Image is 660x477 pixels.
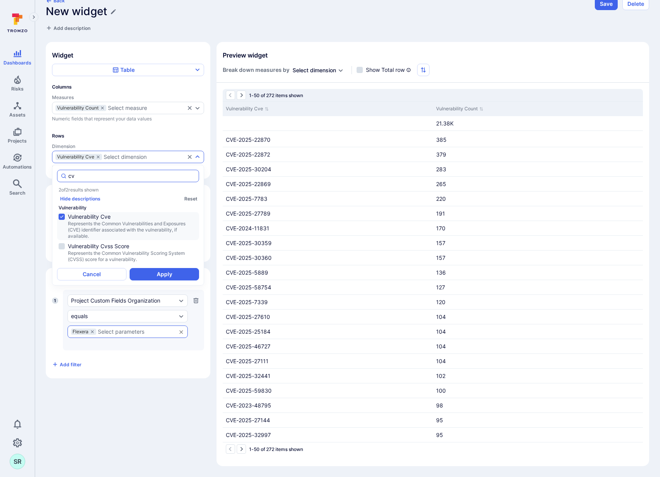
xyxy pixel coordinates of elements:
div: Cell for Vulnerability Cve [223,280,433,294]
div: Cell for Vulnerability Count [433,191,643,206]
span: Represents the Common Vulnerability Scoring System (CVSS) score for a vulnerability. [68,250,197,263]
div: Cell for Vulnerability Count [433,295,643,309]
button: Table [52,64,204,76]
span: 136 [436,269,446,276]
div: Cell for Vulnerability Cve [223,413,433,427]
span: CVE-2025-22870 [226,136,270,143]
span: CVE-2025-5889 [226,269,268,276]
span: CVE-2023-48795 [226,402,271,409]
span: CVE-2025-46727 [226,343,270,350]
span: Vulnerability Cve [68,213,197,221]
span: 104 [436,358,446,364]
div: Cell for Vulnerability Cve [223,206,433,221]
div: Vulnerability [57,205,199,211]
span: 104 [436,328,446,335]
div: Cell for Vulnerability Count [433,265,643,280]
div: autocomplete options [57,170,199,280]
div: Cell for Vulnerability Cve [223,442,433,457]
div: Cell for Vulnerability Cve [223,428,433,442]
span: 95 [436,432,443,438]
button: SR [10,454,25,469]
div: Vulnerability Count [55,105,106,111]
span: Add filter [60,362,81,367]
div: Select measure [108,105,147,111]
span: 120 [436,299,445,305]
span: CVE-2025-25184 [226,328,270,335]
div: Cell for Vulnerability Count [433,177,643,191]
div: Cell for Vulnerability Count [433,147,643,162]
span: 102 [436,373,445,379]
div: Cell for Vulnerability Count [433,310,643,324]
span: CVE-2025-27789 [226,210,270,217]
span: Search [9,190,25,196]
button: Apply [130,268,199,280]
button: Clear [178,329,184,335]
svg: The Total row shows the sum of unique values in the column for all data in the table [406,68,411,72]
span: Rows [52,133,204,139]
div: Cell for Vulnerability Cve [223,236,433,250]
button: Edit title [110,9,116,15]
button: Select dimension [104,154,185,160]
div: Cell for Vulnerability Cve [223,398,433,413]
div: measures [52,102,204,114]
span: Vulnerability Count [57,106,99,110]
div: Cell for Vulnerability Count [433,398,643,413]
span: Non numeric fields that represents your data categories [52,165,204,171]
div: Cell for Vulnerability Cve [223,132,433,147]
div: Cell for Vulnerability Count [433,132,643,147]
div: Cell for Vulnerability Cve [223,354,433,368]
span: CVE-2025-59830 [226,387,272,394]
div: Cell for Vulnerability Cve [223,191,433,206]
span: Measures [52,94,204,100]
span: 104 [436,313,446,320]
div: Flexera [71,329,96,335]
span: Projects [8,138,27,144]
div: Cell for Vulnerability Count [433,413,643,427]
button: Expand navigation menu [29,12,38,22]
i: Expand navigation menu [31,14,36,21]
span: Risks [11,86,24,92]
span: CVE-2025-7783 [226,195,267,202]
div: Cell for Vulnerability Count [433,442,643,457]
button: Clear selection [187,154,193,160]
span: 98 [436,402,443,409]
span: Preview widget [217,51,649,59]
button: Go to the previous page [226,91,235,100]
span: Numeric fields that represent your data values [52,116,204,122]
button: Project Custom Fields Organization [71,298,177,304]
button: Add description [46,24,90,32]
button: Clear selection [187,105,193,111]
div: Cell for Vulnerability Count [433,354,643,368]
div: Cell for Vulnerability Cve [223,265,433,280]
span: CVE-2025-30360 [226,254,272,261]
span: Vulnerability Cvss Score [68,242,197,250]
span: 170 [436,225,445,232]
span: CVE-2025-27610 [226,313,270,320]
div: Saurabh Raje [10,454,25,469]
div: Cell for Vulnerability Count [433,251,643,265]
div: Cell for Vulnerability Count [433,324,643,339]
span: CVE-2025-30359 [226,240,272,246]
div: Cell for Vulnerability Cve [223,116,433,131]
div: Cell for Vulnerability Cve [223,324,433,339]
div: dimensions [52,151,204,163]
div: Cell for Vulnerability Cve [223,310,433,324]
div: Cell for Vulnerability Count [433,339,643,353]
button: Sort by Vulnerability Count [436,105,483,113]
div: Cell for Vulnerability Count [433,206,643,221]
span: 1-50 of 272 items shown [249,92,303,98]
div: Vulnerability Cve [55,154,102,160]
button: Sort by Vulnerability Cve [226,105,269,113]
span: Show Total row [366,66,405,74]
button: Expand dropdown [194,105,201,111]
input: Search dimension [68,172,196,180]
span: 1 [52,298,58,304]
div: Cell for Vulnerability Count [433,280,643,294]
div: Cell for Vulnerability Cve [223,177,433,191]
button: Cancel [57,268,126,280]
span: 104 [436,343,446,350]
span: 379 [436,151,446,158]
button: Expand dropdown [178,313,184,319]
button: Go to the previous page [226,444,235,454]
button: Select dimension [293,66,336,74]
